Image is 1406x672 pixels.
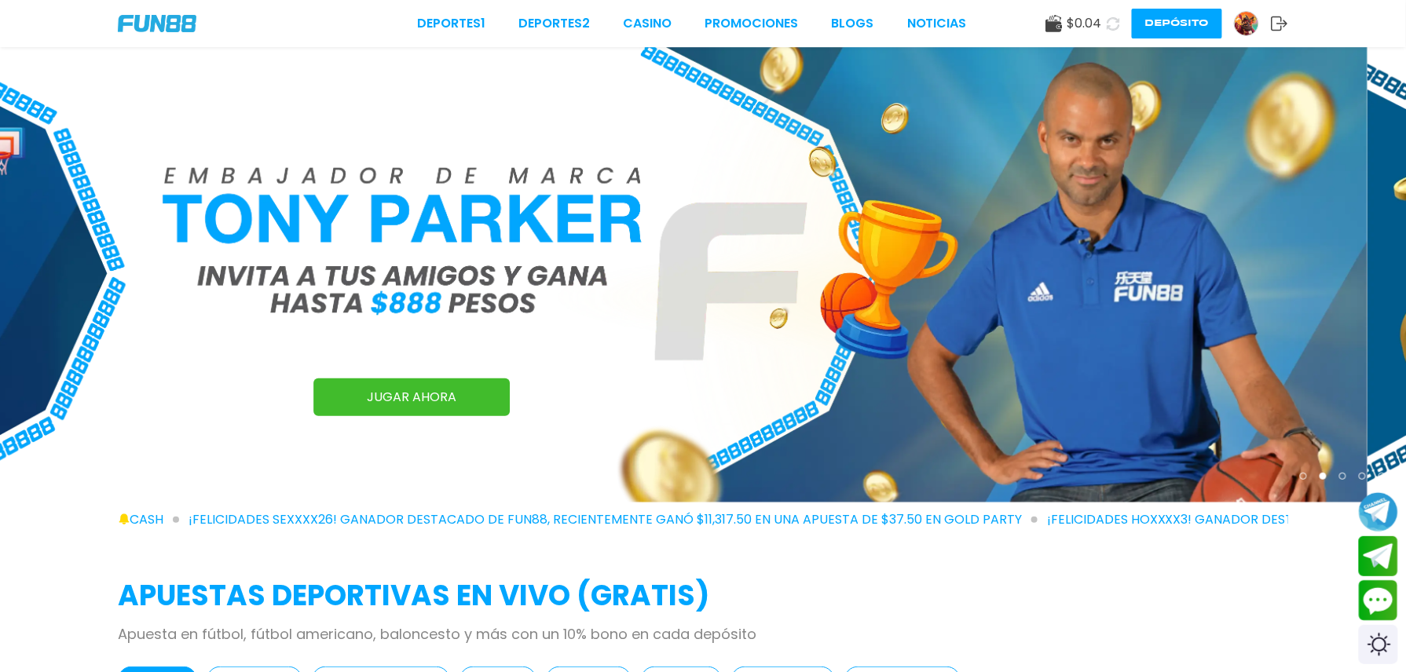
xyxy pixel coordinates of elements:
[118,575,1288,617] h2: APUESTAS DEPORTIVAS EN VIVO (gratis)
[189,510,1038,529] span: ¡FELICIDADES sexxxx26! GANADOR DESTACADO DE FUN88, RECIENTEMENTE GANÓ $11,317.50 EN UNA APUESTA D...
[1132,9,1222,38] button: Depósito
[118,15,196,32] img: Company Logo
[1234,11,1271,36] a: Avatar
[1359,580,1398,621] button: Contact customer service
[518,14,590,33] a: Deportes2
[705,14,799,33] a: Promociones
[1359,625,1398,664] div: Switch theme
[1359,491,1398,532] button: Join telegram channel
[313,378,510,416] a: JUGAR AHORA
[1067,14,1102,33] span: $ 0.04
[1359,536,1398,577] button: Join telegram
[907,14,967,33] a: NOTICIAS
[623,14,672,33] a: CASINO
[832,14,874,33] a: BLOGS
[417,14,485,33] a: Deportes1
[118,623,1288,645] p: Apuesta en fútbol, fútbol americano, baloncesto y más con un 10% bono en cada depósito
[1235,12,1258,35] img: Avatar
